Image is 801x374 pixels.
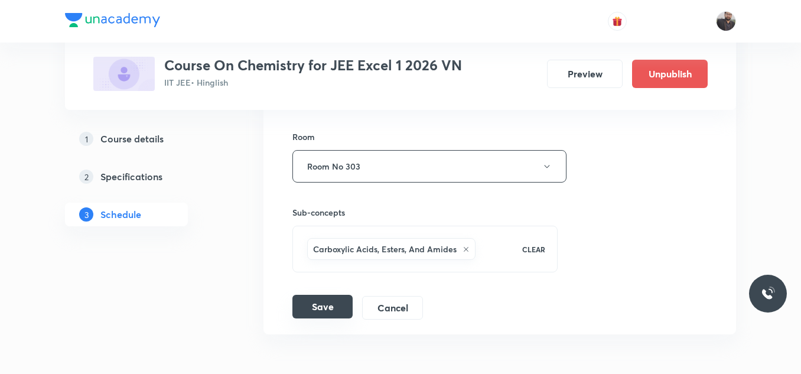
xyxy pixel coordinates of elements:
[313,243,457,255] h6: Carboxylic Acids, Esters, And Amides
[100,207,141,222] h5: Schedule
[716,11,736,31] img: Vishal Choudhary
[547,60,623,88] button: Preview
[65,127,226,151] a: 1Course details
[100,132,164,146] h5: Course details
[164,76,462,89] p: IIT JEE • Hinglish
[612,16,623,27] img: avatar
[79,132,93,146] p: 1
[761,287,775,301] img: ttu
[522,244,545,255] p: CLEAR
[632,60,708,88] button: Unpublish
[65,165,226,188] a: 2Specifications
[608,12,627,31] button: avatar
[100,170,162,184] h5: Specifications
[164,57,462,74] h3: Course On Chemistry for JEE Excel 1 2026 VN
[79,170,93,184] p: 2
[93,57,155,91] img: DA70A501-4EC1-4CF5-9698-B29BD65E580F_plus.png
[65,13,160,30] a: Company Logo
[65,13,160,27] img: Company Logo
[292,131,315,143] h6: Room
[292,295,353,318] button: Save
[292,150,566,183] button: Room No 303
[292,206,558,219] h6: Sub-concepts
[362,296,423,320] button: Cancel
[79,207,93,222] p: 3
